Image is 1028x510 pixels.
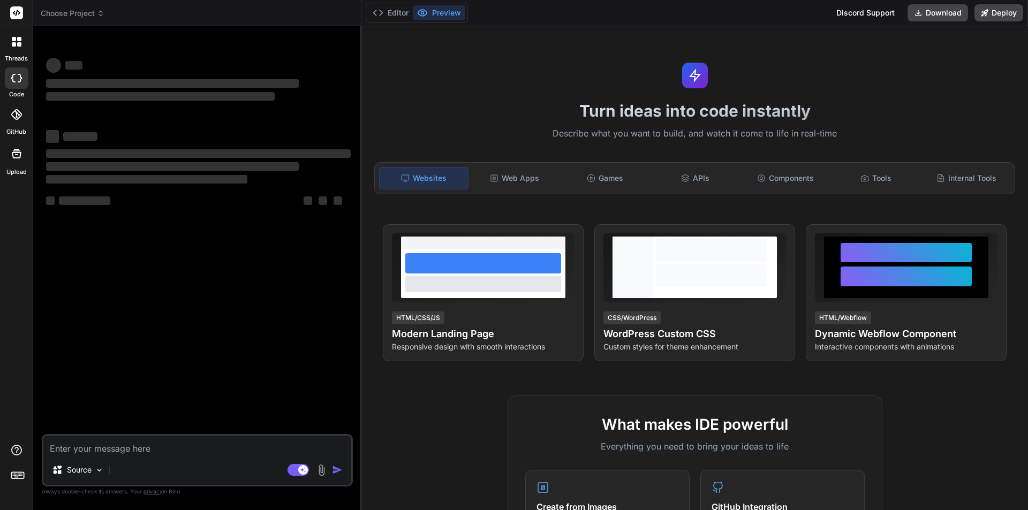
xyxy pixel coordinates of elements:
[392,341,575,352] p: Responsive design with smooth interactions
[46,79,299,88] span: ‌
[603,311,661,324] div: CSS/WordPress
[63,132,97,141] span: ‌
[525,413,865,436] h2: What makes IDE powerful
[908,4,968,21] button: Download
[41,8,104,19] span: Choose Project
[561,167,649,189] div: Games
[46,92,275,101] span: ‌
[392,311,444,324] div: HTML/CSS/JS
[525,440,865,453] p: Everything you need to bring your ideas to life
[319,196,327,205] span: ‌
[471,167,559,189] div: Web Apps
[65,61,82,70] span: ‌
[651,167,739,189] div: APIs
[974,4,1023,21] button: Deploy
[5,54,28,63] label: threads
[46,175,247,184] span: ‌
[59,196,110,205] span: ‌
[815,311,871,324] div: HTML/Webflow
[832,167,920,189] div: Tools
[46,162,299,171] span: ‌
[922,167,1010,189] div: Internal Tools
[6,168,27,177] label: Upload
[815,326,997,341] h4: Dynamic Webflow Component
[46,130,59,143] span: ‌
[67,465,92,475] p: Source
[368,5,413,20] button: Editor
[815,341,997,352] p: Interactive components with animations
[95,466,104,475] img: Pick Models
[304,196,312,205] span: ‌
[46,58,61,73] span: ‌
[603,326,786,341] h4: WordPress Custom CSS
[334,196,342,205] span: ‌
[332,465,343,475] img: icon
[830,4,901,21] div: Discord Support
[46,196,55,205] span: ‌
[413,5,465,20] button: Preview
[368,101,1022,120] h1: Turn ideas into code instantly
[392,326,575,341] h4: Modern Landing Page
[379,167,468,189] div: Websites
[6,127,26,136] label: GitHub
[143,488,163,494] span: privacy
[315,464,328,476] img: attachment
[42,486,353,497] p: Always double-check its answers. Your in Bind
[9,90,24,99] label: code
[46,149,351,158] span: ‌
[368,127,1022,141] p: Describe what you want to build, and watch it come to life in real-time
[742,167,830,189] div: Components
[603,341,786,352] p: Custom styles for theme enhancement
